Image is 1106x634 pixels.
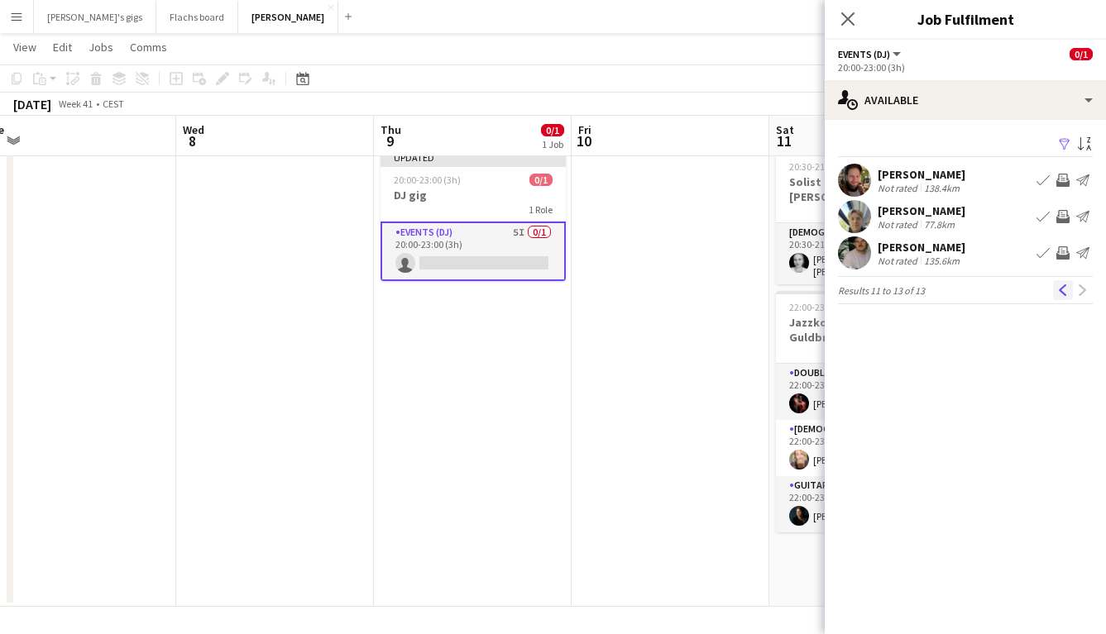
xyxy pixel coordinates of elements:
app-job-card: 20:30-21:00 (30m)1/1Solist indslag v. [PERSON_NAME] til bryllup1 Role[DEMOGRAPHIC_DATA] Singer1/1... [776,150,961,284]
span: Week 41 [55,98,96,110]
app-card-role: Events (DJ)5I0/120:00-23:00 (3h) [381,222,566,281]
div: 1 Job [542,138,563,150]
span: 22:00-23:45 (1h45m) [789,301,875,313]
span: 10 [576,131,591,150]
app-card-role: Guitarist1/122:00-23:45 (1h45m)[PERSON_NAME] [776,476,961,532]
a: Comms [123,36,174,58]
div: Available [825,80,1106,120]
app-card-role: [DEMOGRAPHIC_DATA] Singer1/120:30-21:00 (30m)[PERSON_NAME] [PERSON_NAME] [776,223,961,284]
h3: Job Fulfilment [825,8,1106,30]
h3: Solist indslag v. [PERSON_NAME] til bryllup [776,174,961,204]
app-card-role: Doublebass Player1/122:00-23:45 (1h45m)[PERSON_NAME] [776,364,961,420]
div: [PERSON_NAME] [878,167,965,182]
div: Updated [381,150,566,164]
div: 20:00-23:00 (3h) [838,61,1093,74]
span: Sat [776,122,794,137]
div: [PERSON_NAME] [878,240,965,255]
span: Wed [183,122,204,137]
span: 0/1 [541,124,564,136]
h3: Jazzkollektivet til Guldbryllup [776,315,961,345]
div: 135.6km [921,255,963,267]
a: Jobs [82,36,120,58]
span: 8 [180,131,204,150]
div: 138.4km [921,182,963,194]
button: [PERSON_NAME] [238,1,338,33]
span: View [13,40,36,55]
button: Flachs board [156,1,238,33]
div: Not rated [878,182,921,194]
h3: DJ gig [381,188,566,203]
button: Events (DJ) [838,48,903,60]
span: 20:30-21:00 (30m) [789,160,864,173]
span: Results 11 to 13 of 13 [838,284,925,297]
span: 9 [378,131,401,150]
div: 77.8km [921,218,958,231]
button: [PERSON_NAME]'s gigs [34,1,156,33]
span: 11 [773,131,794,150]
span: 20:00-23:00 (3h) [394,174,461,186]
span: Comms [130,40,167,55]
a: View [7,36,43,58]
app-card-role: [DEMOGRAPHIC_DATA] Singer1/122:00-23:45 (1h45m)[PERSON_NAME] [776,420,961,476]
span: Thu [381,122,401,137]
span: Jobs [89,40,113,55]
span: Fri [578,122,591,137]
span: 1 Role [529,203,553,216]
div: Not rated [878,255,921,267]
div: Not rated [878,218,921,231]
app-job-card: 22:00-23:45 (1h45m)3/3Jazzkollektivet til Guldbryllup3 RolesDoublebass Player1/122:00-23:45 (1h45... [776,291,961,532]
div: [DATE] [13,96,51,112]
app-job-card: Updated20:00-23:00 (3h)0/1DJ gig1 RoleEvents (DJ)5I0/120:00-23:00 (3h) [381,150,566,281]
div: [PERSON_NAME] [878,203,965,218]
div: CEST [103,98,124,110]
span: Edit [53,40,72,55]
span: Events (DJ) [838,48,890,60]
span: 0/1 [529,174,553,186]
a: Edit [46,36,79,58]
span: 0/1 [1070,48,1093,60]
